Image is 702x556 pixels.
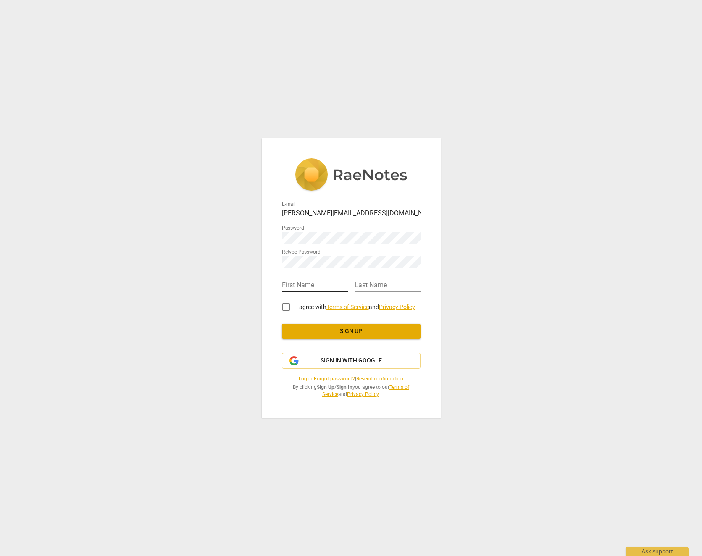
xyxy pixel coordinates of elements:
[347,391,379,397] a: Privacy Policy
[299,376,313,382] a: Log in
[282,384,421,398] span: By clicking / you agree to our and .
[296,304,415,310] span: I agree with and
[282,353,421,369] button: Sign in with Google
[282,226,304,231] label: Password
[379,304,415,310] a: Privacy Policy
[326,304,369,310] a: Terms of Service
[322,384,409,397] a: Terms of Service
[337,384,352,390] b: Sign In
[321,357,382,365] span: Sign in with Google
[626,547,689,556] div: Ask support
[295,158,408,193] img: 5ac2273c67554f335776073100b6d88f.svg
[289,327,414,336] span: Sign up
[282,375,421,383] span: | |
[282,250,321,255] label: Retype Password
[317,384,334,390] b: Sign Up
[282,324,421,339] button: Sign up
[356,376,403,382] a: Resend confirmation
[282,202,296,207] label: E-mail
[314,376,355,382] a: Forgot password?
